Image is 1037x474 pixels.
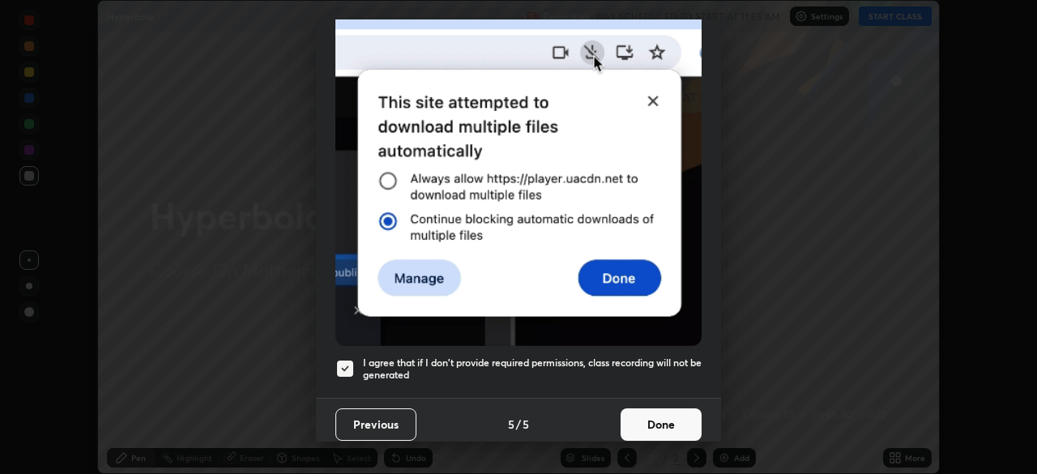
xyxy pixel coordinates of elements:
h4: 5 [508,416,514,433]
h5: I agree that if I don't provide required permissions, class recording will not be generated [363,357,702,382]
h4: / [516,416,521,433]
button: Previous [335,408,416,441]
h4: 5 [523,416,529,433]
button: Done [621,408,702,441]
